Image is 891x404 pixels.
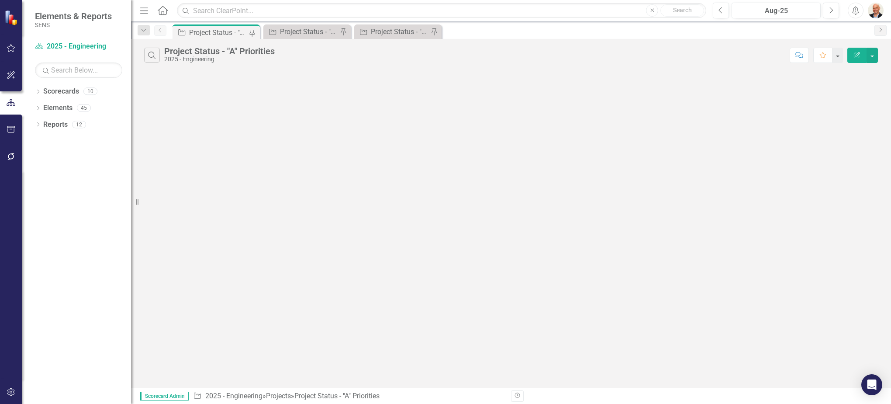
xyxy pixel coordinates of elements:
[266,392,291,400] a: Projects
[35,42,122,52] a: 2025 - Engineering
[673,7,692,14] span: Search
[43,103,73,113] a: Elements
[861,374,882,395] div: Open Intercom Messenger
[177,3,706,18] input: Search ClearPoint...
[72,121,86,128] div: 12
[164,56,275,63] div: 2025 - Engineering
[660,4,704,17] button: Search
[205,392,262,400] a: 2025 - Engineering
[43,120,68,130] a: Reports
[83,88,97,95] div: 10
[732,3,821,18] button: Aug-25
[294,392,380,400] div: Project Status - "A" Priorities
[371,26,428,37] div: Project Status - "C" Priorities
[868,3,884,18] img: Don Nohavec
[193,391,504,401] div: » »
[735,6,818,16] div: Aug-25
[280,26,338,37] div: Project Status - "B" Priorities
[77,104,91,112] div: 45
[4,9,21,26] img: ClearPoint Strategy
[35,11,112,21] span: Elements & Reports
[356,26,428,37] a: Project Status - "C" Priorities
[140,392,189,401] span: Scorecard Admin
[266,26,338,37] a: Project Status - "B" Priorities
[189,27,247,38] div: Project Status - "A" Priorities
[43,87,79,97] a: Scorecards
[164,46,275,56] div: Project Status - "A" Priorities
[35,21,112,28] small: SENS
[35,63,122,78] input: Search Below...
